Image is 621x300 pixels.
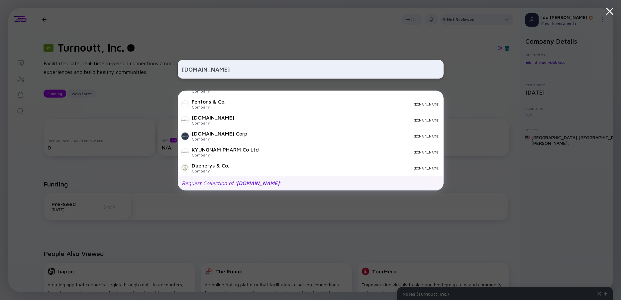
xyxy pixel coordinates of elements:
div: KYUNGNAM PHARM Co Ltd [192,147,259,152]
div: Company [192,152,259,157]
span: [DOMAIN_NAME] [237,180,279,186]
div: Company [192,137,247,142]
div: [DOMAIN_NAME] [253,134,440,138]
div: Fentons & Co. [192,99,226,105]
div: Company [192,105,226,110]
input: Search Company or Investor... [182,63,440,75]
div: [DOMAIN_NAME] [231,102,440,106]
div: [DOMAIN_NAME] [240,118,440,122]
div: Daenerys & Co. [192,162,229,168]
div: [DOMAIN_NAME] Corp [192,131,247,137]
div: Company [192,168,229,173]
div: [DOMAIN_NAME] [192,115,234,121]
div: [DOMAIN_NAME] [264,150,440,154]
div: Company [192,89,244,94]
div: [DOMAIN_NAME] [235,166,440,170]
div: Request Collection of ' ' [182,180,281,186]
div: Company [192,121,234,126]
